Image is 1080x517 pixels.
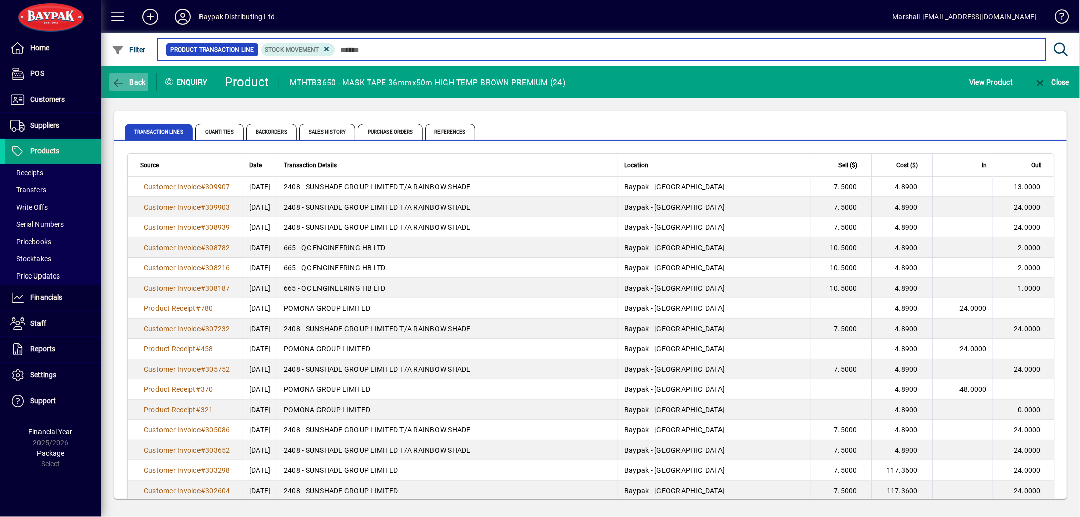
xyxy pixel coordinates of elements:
span: 307232 [205,325,230,333]
span: Serial Numbers [10,220,64,228]
span: 303298 [205,466,230,474]
span: Suppliers [30,121,59,129]
span: 24.0000 [1014,365,1041,373]
span: Customer Invoice [144,284,201,292]
span: Baypak - [GEOGRAPHIC_DATA] [624,426,725,434]
button: Back [109,73,148,91]
span: # [201,325,205,333]
td: 2408 - SUNSHADE GROUP LIMITED [277,460,618,481]
a: Home [5,35,101,61]
td: [DATE] [243,339,277,359]
td: 665 - QC ENGINEERING HB LTD [277,278,618,298]
span: Location [624,160,648,171]
div: Baypak Distributing Ltd [199,9,275,25]
span: # [196,385,201,393]
span: Package [37,449,64,457]
td: 4.8900 [871,440,932,460]
span: Products [30,147,59,155]
span: View Product [969,74,1013,90]
a: Product Receipt#458 [140,343,217,354]
span: Reports [30,345,55,353]
td: 4.8900 [871,298,932,319]
td: 117.3600 [871,460,932,481]
td: 4.8900 [871,339,932,359]
span: Financials [30,293,62,301]
a: Stocktakes [5,250,101,267]
td: POMONA GROUP LIMITED [277,298,618,319]
td: 7.5000 [811,460,871,481]
a: Write Offs [5,198,101,216]
span: Baypak - [GEOGRAPHIC_DATA] [624,365,725,373]
td: POMONA GROUP LIMITED [277,339,618,359]
span: Financial Year [29,428,73,436]
div: MTHTB3650 - MASK TAPE 36mmx50m HIGH TEMP BROWN PREMIUM (24) [290,74,565,91]
span: Staff [30,319,46,327]
span: Customer Invoice [144,446,201,454]
span: Receipts [10,169,43,177]
span: Support [30,396,56,405]
a: Customer Invoice#302604 [140,485,234,496]
span: Close [1034,78,1069,86]
a: Product Receipt#321 [140,404,217,415]
a: Support [5,388,101,414]
a: POS [5,61,101,87]
a: Customer Invoice#303298 [140,465,234,476]
td: 7.5000 [811,481,871,501]
span: Home [30,44,49,52]
td: [DATE] [243,460,277,481]
span: Baypak - [GEOGRAPHIC_DATA] [624,304,725,312]
td: 7.5000 [811,319,871,339]
span: 24.0000 [1014,203,1041,211]
span: 1.0000 [1018,284,1042,292]
span: # [201,446,205,454]
span: Transaction Details [284,160,337,171]
td: [DATE] [243,420,277,440]
td: [DATE] [243,319,277,339]
td: 7.5000 [811,359,871,379]
span: 780 [201,304,213,312]
td: [DATE] [243,217,277,237]
span: Pricebooks [10,237,51,246]
span: In [982,160,987,171]
span: 309903 [205,203,230,211]
span: 2.0000 [1018,244,1042,252]
span: # [196,406,201,414]
td: [DATE] [243,298,277,319]
span: Customer Invoice [144,264,201,272]
a: Financials [5,285,101,310]
span: POS [30,69,44,77]
span: References [425,124,475,140]
span: # [201,223,205,231]
span: 24.0000 [1014,325,1041,333]
span: 24.0000 [1014,426,1041,434]
td: [DATE] [243,197,277,217]
span: Baypak - [GEOGRAPHIC_DATA] [624,284,725,292]
td: 4.8900 [871,217,932,237]
span: # [201,466,205,474]
span: 13.0000 [1014,183,1041,191]
span: Baypak - [GEOGRAPHIC_DATA] [624,446,725,454]
div: Location [624,160,805,171]
a: Customer Invoice#307232 [140,323,234,334]
span: Back [112,78,146,86]
td: [DATE] [243,237,277,258]
span: 308939 [205,223,230,231]
span: Customer Invoice [144,203,201,211]
span: Baypak - [GEOGRAPHIC_DATA] [624,183,725,191]
span: # [201,284,205,292]
a: Product Receipt#780 [140,303,217,314]
span: Product Receipt [144,406,196,414]
td: 117.3600 [871,481,932,501]
td: [DATE] [243,258,277,278]
span: Customer Invoice [144,244,201,252]
span: 24.0000 [959,345,987,353]
span: Transfers [10,186,46,194]
span: Sales History [299,124,355,140]
td: 4.8900 [871,319,932,339]
div: Date [249,160,271,171]
span: 305086 [205,426,230,434]
span: Product Receipt [144,304,196,312]
span: Customer Invoice [144,426,201,434]
a: Serial Numbers [5,216,101,233]
td: 4.8900 [871,278,932,298]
